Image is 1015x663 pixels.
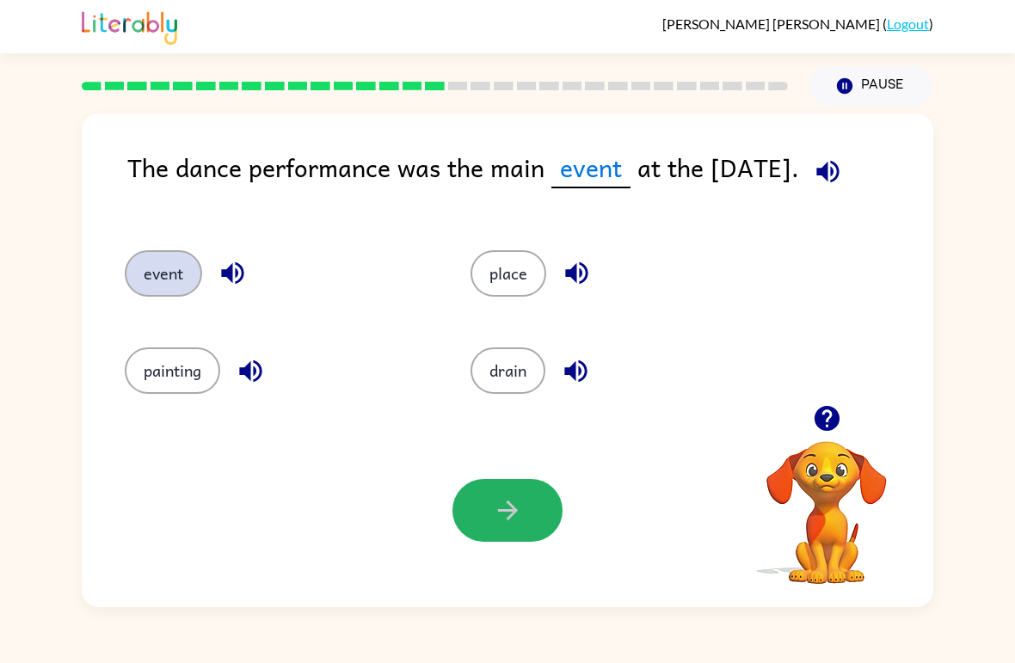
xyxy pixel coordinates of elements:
span: [PERSON_NAME] [PERSON_NAME] [662,15,883,32]
button: drain [471,347,545,394]
a: Logout [887,15,929,32]
button: event [125,250,202,297]
button: place [471,250,546,297]
span: event [551,148,631,188]
button: painting [125,347,220,394]
button: Pause [809,66,933,106]
div: The dance performance was the main at the [DATE]. [127,148,933,216]
div: ( ) [662,15,933,32]
img: Literably [82,7,177,45]
video: Your browser must support playing .mp4 files to use Literably. Please try using another browser. [741,414,913,586]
